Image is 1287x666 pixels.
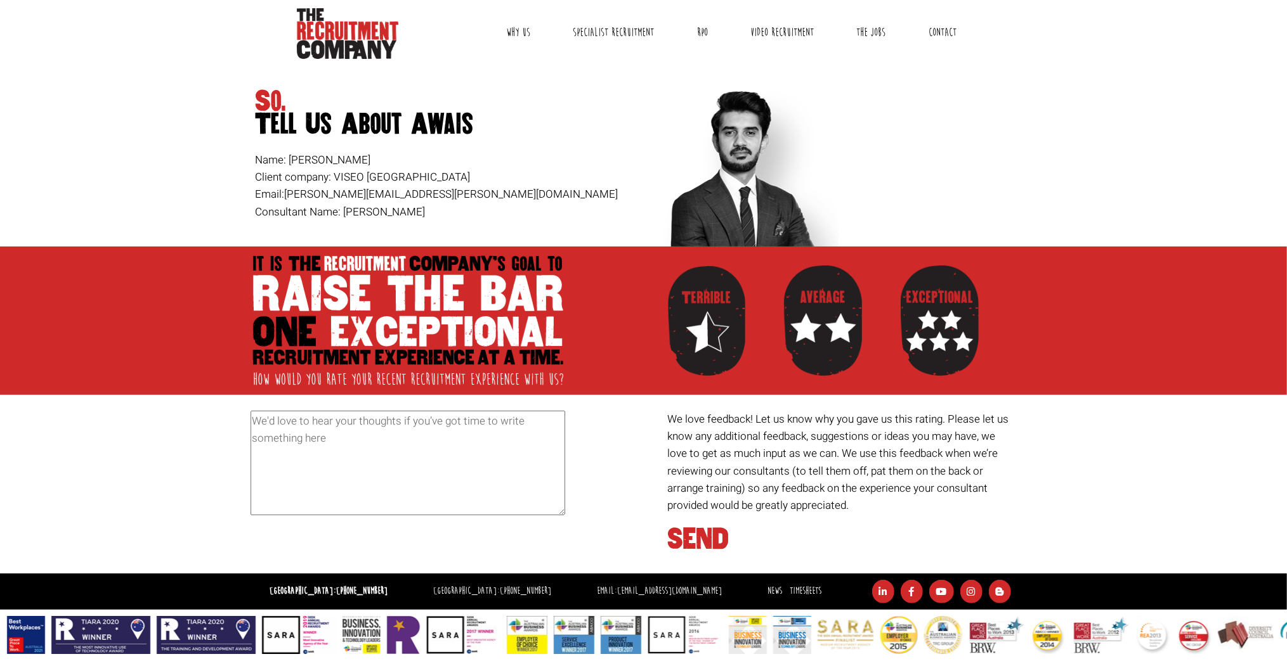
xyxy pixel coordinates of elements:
[563,16,663,48] a: Specialist Recruitment
[668,528,1017,551] h1: SEND
[255,151,639,221] p: Name: [PERSON_NAME] Client company: VISEO [GEOGRAPHIC_DATA] Email: [PERSON_NAME][EMAIL_ADDRESS][P...
[919,16,966,48] a: Contact
[255,113,639,136] span: Tell Us About Awais
[668,411,1017,514] p: We love feedback! Let us know why you gave us this rating. Please let us know any additional feed...
[847,16,896,48] a: The Jobs
[500,585,551,597] a: [PHONE_NUMBER]
[741,16,823,48] a: Video Recruitment
[336,585,388,597] a: [PHONE_NUMBER]
[270,585,388,597] strong: [GEOGRAPHIC_DATA]:
[790,585,821,597] a: Timesheets
[768,585,782,597] a: News
[688,16,717,48] a: RPO
[430,582,554,601] li: [GEOGRAPHIC_DATA]:
[594,582,725,601] li: Email:
[648,76,839,247] img: awais-new-website-no-illo.png
[297,8,398,59] img: The Recruitment Company
[617,585,722,597] a: [EMAIL_ADDRESS][DOMAIN_NAME]
[497,16,540,48] a: Why Us
[251,253,565,388] img: Raise-the-Bar.png
[255,90,639,136] h1: So.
